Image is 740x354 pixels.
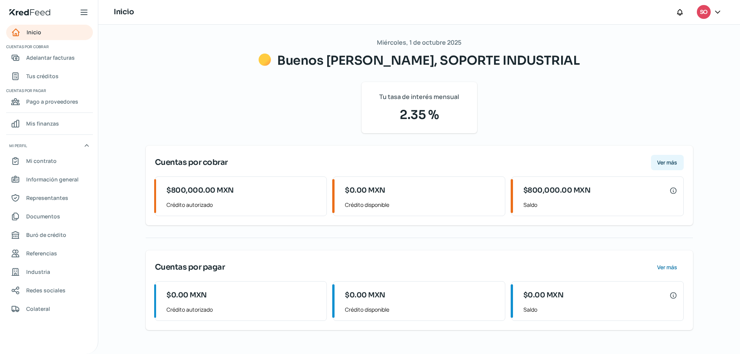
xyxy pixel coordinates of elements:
[371,106,468,124] span: 2.35 %
[6,190,93,206] a: Representantes
[6,87,92,94] span: Cuentas por pagar
[26,285,66,295] span: Redes sociales
[6,69,93,84] a: Tus créditos
[6,246,93,261] a: Referencias
[345,185,385,196] span: $0.00 MXN
[657,265,677,270] span: Ver más
[26,193,68,203] span: Representantes
[700,8,707,17] span: SO
[26,304,50,314] span: Colateral
[26,71,59,81] span: Tus créditos
[6,153,93,169] a: Mi contrato
[26,267,50,277] span: Industria
[651,155,684,170] button: Ver más
[277,53,580,68] span: Buenos [PERSON_NAME], SOPORTE INDUSTRIAL
[6,227,93,243] a: Buró de crédito
[6,43,92,50] span: Cuentas por cobrar
[6,209,93,224] a: Documentos
[9,142,27,149] span: Mi perfil
[6,94,93,109] a: Pago a proveedores
[114,7,134,18] h1: Inicio
[6,50,93,65] a: Adelantar facturas
[345,290,385,300] span: $0.00 MXN
[166,200,320,210] span: Crédito autorizado
[657,160,677,165] span: Ver más
[26,230,66,240] span: Buró de crédito
[26,211,60,221] span: Documentos
[155,262,225,273] span: Cuentas por pagar
[523,185,591,196] span: $800,000.00 MXN
[27,27,41,37] span: Inicio
[651,260,684,275] button: Ver más
[26,97,78,106] span: Pago a proveedores
[523,305,677,314] span: Saldo
[26,119,59,128] span: Mis finanzas
[6,301,93,317] a: Colateral
[6,25,93,40] a: Inicio
[523,200,677,210] span: Saldo
[523,290,564,300] span: $0.00 MXN
[166,290,207,300] span: $0.00 MXN
[6,264,93,280] a: Industria
[259,54,271,66] img: Saludos
[6,172,93,187] a: Información general
[166,305,320,314] span: Crédito autorizado
[6,283,93,298] a: Redes sociales
[345,200,499,210] span: Crédito disponible
[26,53,75,62] span: Adelantar facturas
[155,157,228,168] span: Cuentas por cobrar
[345,305,499,314] span: Crédito disponible
[377,37,461,48] span: Miércoles, 1 de octubre 2025
[6,116,93,131] a: Mis finanzas
[26,248,57,258] span: Referencias
[379,91,459,102] span: Tu tasa de interés mensual
[26,174,79,184] span: Información general
[166,185,234,196] span: $800,000.00 MXN
[26,156,57,166] span: Mi contrato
